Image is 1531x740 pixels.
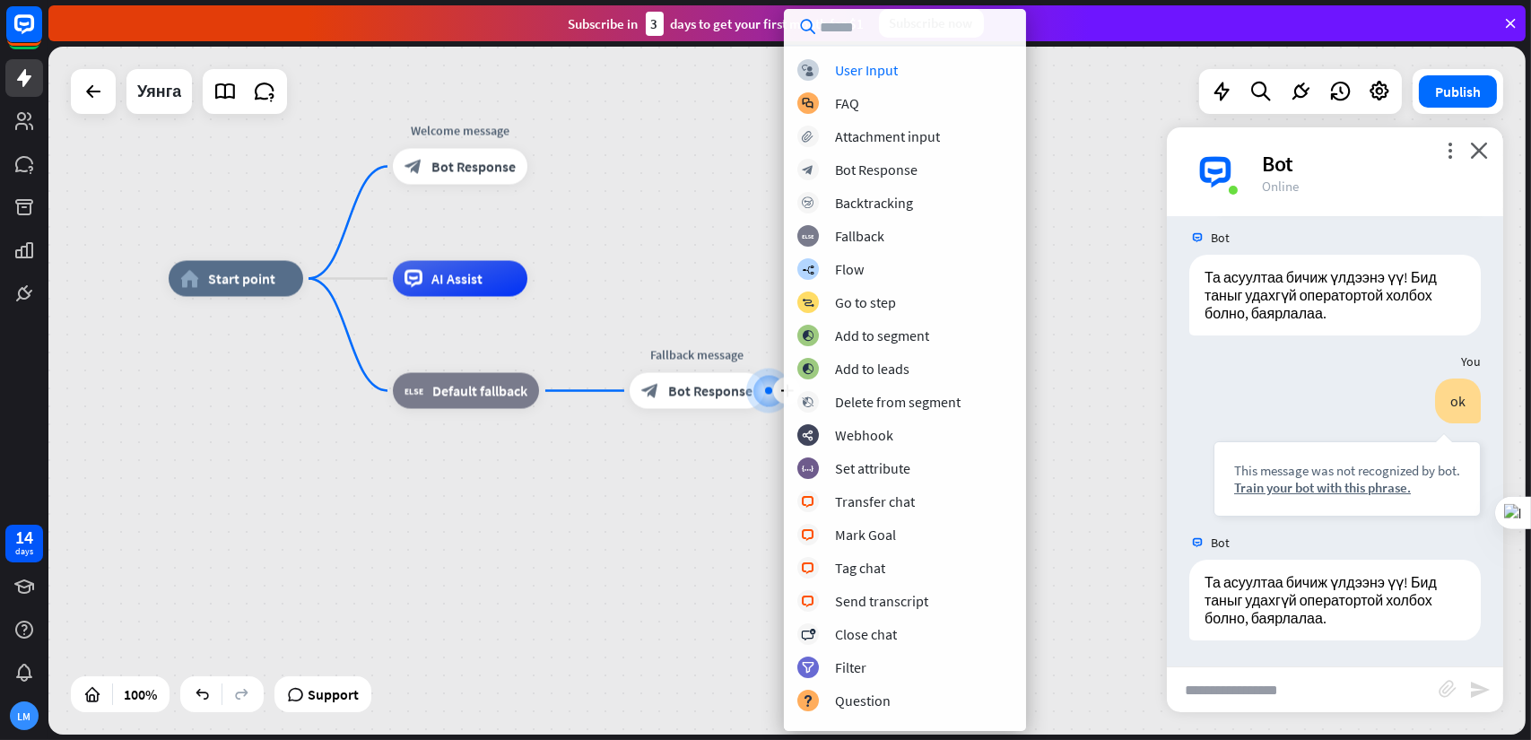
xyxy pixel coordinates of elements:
[10,701,39,730] div: LM
[118,680,162,709] div: 100%
[835,61,898,79] div: User Input
[835,293,896,311] div: Go to step
[431,270,483,288] span: AI Assist
[835,161,918,178] div: Bot Response
[379,122,541,140] div: Welcome message
[835,227,884,245] div: Fallback
[835,194,913,212] div: Backtracking
[802,596,815,607] i: block_livechat
[15,545,33,558] div: days
[803,396,814,408] i: block_delete_from_segment
[1469,679,1491,701] i: send
[835,459,910,477] div: Set attribute
[835,625,897,643] div: Close chat
[835,592,928,610] div: Send transcript
[802,297,814,309] i: block_goto
[1234,479,1460,496] div: Train your bot with this phrase.
[835,526,896,544] div: Mark Goal
[803,98,814,109] i: block_faq
[835,127,940,145] div: Attachment input
[1234,462,1460,479] div: This message was not recognized by bot.
[803,695,813,707] i: block_question
[1211,535,1230,551] span: Bot
[1441,142,1458,159] i: more_vert
[404,382,423,400] i: block_fallback
[1435,379,1481,423] div: ok
[802,496,815,508] i: block_livechat
[802,330,814,342] i: block_add_to_segment
[1419,75,1497,108] button: Publish
[835,326,929,344] div: Add to segment
[802,562,815,574] i: block_livechat
[1439,680,1457,698] i: block_attachment
[801,629,815,640] i: block_close_chat
[1262,178,1482,195] div: Online
[780,385,794,397] i: plus
[15,529,33,545] div: 14
[14,7,68,61] button: Open LiveChat chat widget
[803,65,814,76] i: block_user_input
[432,382,527,400] span: Default fallback
[404,158,422,176] i: block_bot_response
[180,270,199,288] i: home_2
[835,94,859,112] div: FAQ
[803,197,814,209] i: block_backtracking
[137,69,181,114] div: Уянга
[802,264,814,275] i: builder_tree
[835,426,893,444] div: Webhook
[1470,142,1488,159] i: close
[803,131,814,143] i: block_attachment
[835,559,885,577] div: Tag chat
[835,692,891,710] div: Question
[308,680,359,709] span: Support
[431,158,516,176] span: Bot Response
[803,463,814,474] i: block_set_attribute
[835,260,864,278] div: Flow
[646,12,664,36] div: 3
[616,346,778,364] div: Fallback message
[1189,255,1481,335] div: Та асуултаа бичиж үлдээнэ үү! Бид таныг удахгүй оператортой холбох болно, баярлалаа.
[208,270,275,288] span: Start point
[802,363,814,375] i: block_add_to_segment
[668,382,752,400] span: Bot Response
[835,393,961,411] div: Delete from segment
[641,382,659,400] i: block_bot_response
[1189,560,1481,640] div: Та асуултаа бичиж үлдээнэ үү! Бид таныг удахгүй оператортой холбох болно, баярлалаа.
[835,360,909,378] div: Add to leads
[802,662,814,674] i: filter
[803,164,814,176] i: block_bot_response
[802,529,815,541] i: block_livechat
[803,430,814,441] i: webhooks
[1461,353,1481,370] span: You
[835,492,915,510] div: Transfer chat
[803,231,814,242] i: block_fallback
[835,658,866,676] div: Filter
[1262,150,1482,178] div: Bot
[5,525,43,562] a: 14 days
[569,12,865,36] div: Subscribe in days to get your first month for $1
[1211,230,1230,246] span: Bot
